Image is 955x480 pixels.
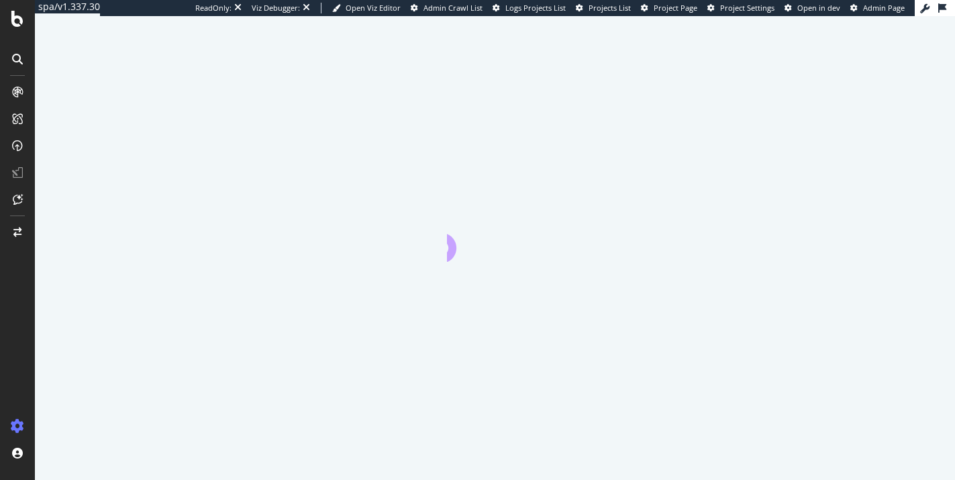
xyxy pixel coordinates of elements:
a: Project Settings [707,3,774,13]
span: Projects List [589,3,631,13]
span: Admin Crawl List [423,3,483,13]
a: Admin Crawl List [411,3,483,13]
span: Open in dev [797,3,840,13]
a: Project Page [641,3,697,13]
span: Logs Projects List [505,3,566,13]
a: Logs Projects List [493,3,566,13]
div: ReadOnly: [195,3,232,13]
a: Projects List [576,3,631,13]
span: Project Settings [720,3,774,13]
a: Open Viz Editor [332,3,401,13]
span: Admin Page [863,3,905,13]
span: Project Page [654,3,697,13]
a: Open in dev [785,3,840,13]
div: Viz Debugger: [252,3,300,13]
a: Admin Page [850,3,905,13]
div: animation [447,213,544,262]
span: Open Viz Editor [346,3,401,13]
